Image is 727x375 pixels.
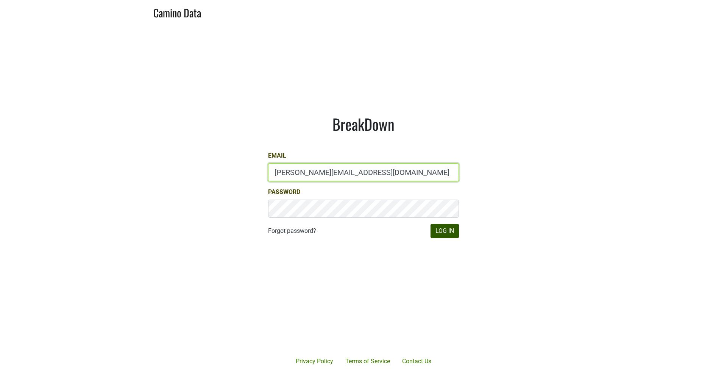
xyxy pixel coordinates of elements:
label: Password [268,187,300,197]
a: Camino Data [153,3,201,21]
a: Privacy Policy [290,354,339,369]
h1: BreakDown [268,115,459,133]
button: Log In [431,224,459,238]
a: Forgot password? [268,226,316,236]
a: Contact Us [396,354,437,369]
label: Email [268,151,286,160]
a: Terms of Service [339,354,396,369]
